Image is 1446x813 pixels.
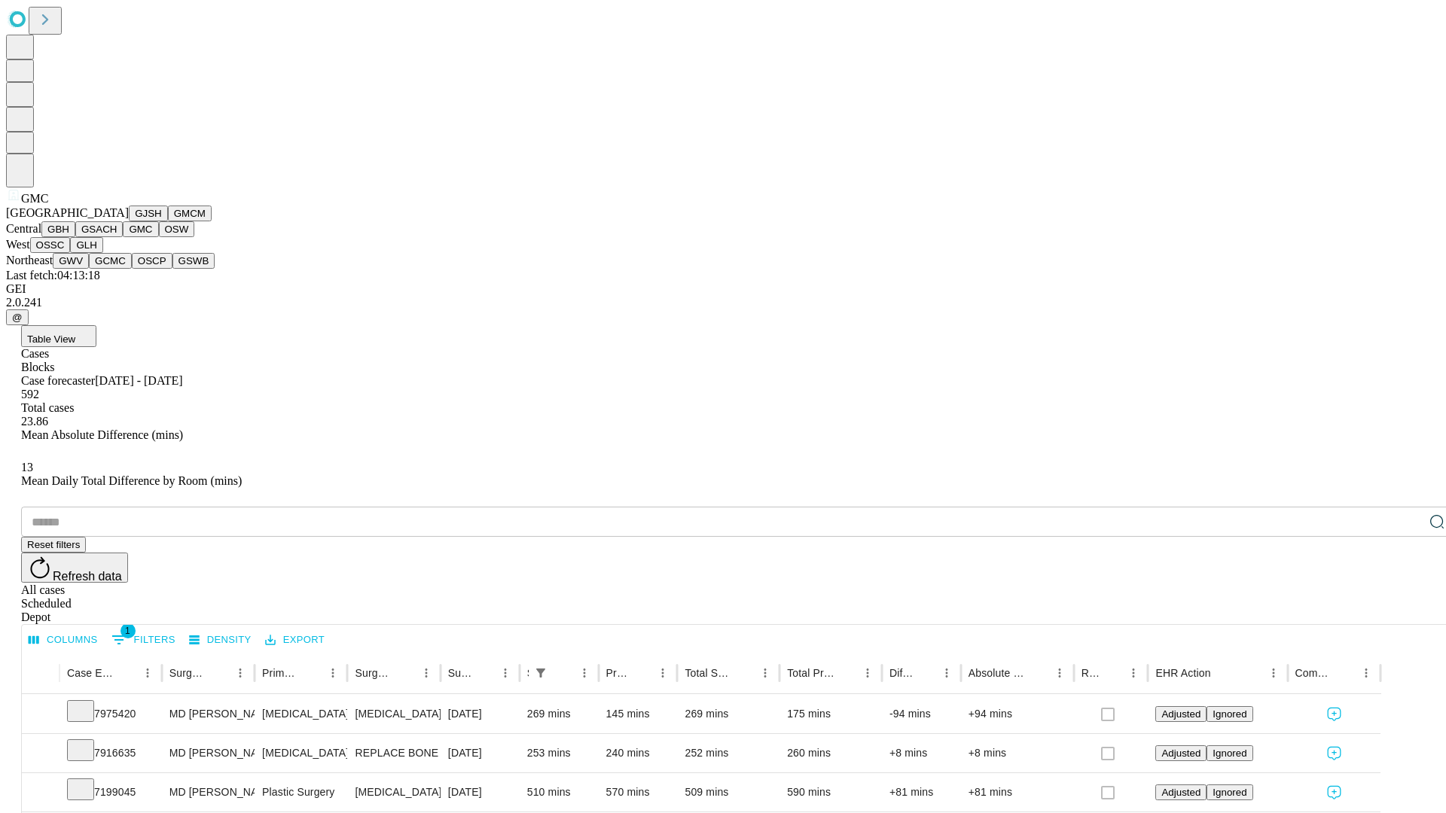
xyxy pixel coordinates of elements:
[1155,784,1207,800] button: Adjusted
[969,695,1066,733] div: +94 mins
[1207,706,1252,722] button: Ignored
[448,695,512,733] div: [DATE]
[355,695,432,733] div: [MEDICAL_DATA] EVACUATION OF SUBDURAL OR [MEDICAL_DATA] SUPRATENTORIAL
[1102,662,1123,684] button: Sort
[262,734,340,772] div: [MEDICAL_DATA] Endovascular
[652,662,673,684] button: Menu
[685,667,732,679] div: Total Scheduled Duration
[12,312,23,323] span: @
[70,237,102,253] button: GLH
[915,662,936,684] button: Sort
[185,629,255,652] button: Density
[755,662,776,684] button: Menu
[6,269,100,282] span: Last fetch: 04:13:18
[1356,662,1377,684] button: Menu
[527,667,529,679] div: Scheduled In Room Duration
[172,253,215,269] button: GSWB
[1155,745,1207,761] button: Adjusted
[1335,662,1356,684] button: Sort
[116,662,137,684] button: Sort
[787,695,874,733] div: 175 mins
[230,662,251,684] button: Menu
[95,374,182,387] span: [DATE] - [DATE]
[448,667,472,679] div: Surgery Date
[631,662,652,684] button: Sort
[355,734,432,772] div: REPLACE BONE FLAP SKULL
[1213,748,1246,759] span: Ignored
[30,237,71,253] button: OSSC
[1155,667,1210,679] div: EHR Action
[936,662,957,684] button: Menu
[27,539,80,550] span: Reset filters
[969,667,1027,679] div: Absolute Difference
[67,667,114,679] div: Case Epic Id
[889,695,953,733] div: -94 mins
[262,667,300,679] div: Primary Service
[787,667,834,679] div: Total Predicted Duration
[67,695,154,733] div: 7975420
[53,253,89,269] button: GWV
[530,662,551,684] div: 1 active filter
[75,221,123,237] button: GSACH
[969,734,1066,772] div: +8 mins
[1263,662,1284,684] button: Menu
[169,773,247,811] div: MD [PERSON_NAME] [PERSON_NAME]
[1213,662,1234,684] button: Sort
[67,773,154,811] div: 7199045
[448,734,512,772] div: [DATE]
[1155,706,1207,722] button: Adjusted
[606,773,670,811] div: 570 mins
[301,662,322,684] button: Sort
[159,221,195,237] button: OSW
[889,773,953,811] div: +81 mins
[836,662,857,684] button: Sort
[448,773,512,811] div: [DATE]
[21,474,242,487] span: Mean Daily Total Difference by Room (mins)
[416,662,437,684] button: Menu
[132,253,172,269] button: OSCP
[169,695,247,733] div: MD [PERSON_NAME] [PERSON_NAME] Md
[1207,745,1252,761] button: Ignored
[21,553,128,583] button: Refresh data
[889,734,953,772] div: +8 mins
[1213,708,1246,720] span: Ignored
[6,254,53,266] span: Northeast
[261,629,328,652] button: Export
[21,374,95,387] span: Case forecaster
[1295,667,1333,679] div: Comments
[53,570,122,583] span: Refresh data
[606,734,670,772] div: 240 mins
[734,662,755,684] button: Sort
[787,773,874,811] div: 590 mins
[355,667,392,679] div: Surgery Name
[495,662,516,684] button: Menu
[25,629,102,652] button: Select columns
[120,623,136,638] span: 1
[29,702,52,728] button: Expand
[527,773,591,811] div: 510 mins
[474,662,495,684] button: Sort
[29,780,52,806] button: Expand
[322,662,343,684] button: Menu
[6,238,30,251] span: West
[6,206,129,219] span: [GEOGRAPHIC_DATA]
[1081,667,1101,679] div: Resolved in EHR
[6,296,1440,309] div: 2.0.241
[1161,708,1200,720] span: Adjusted
[527,734,591,772] div: 253 mins
[685,773,772,811] div: 509 mins
[969,773,1066,811] div: +81 mins
[685,734,772,772] div: 252 mins
[168,206,212,221] button: GMCM
[606,695,670,733] div: 145 mins
[1028,662,1049,684] button: Sort
[1161,787,1200,798] span: Adjusted
[137,662,158,684] button: Menu
[29,741,52,767] button: Expand
[395,662,416,684] button: Sort
[1123,662,1144,684] button: Menu
[1161,748,1200,759] span: Adjusted
[6,309,29,325] button: @
[1207,784,1252,800] button: Ignored
[262,695,340,733] div: [MEDICAL_DATA]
